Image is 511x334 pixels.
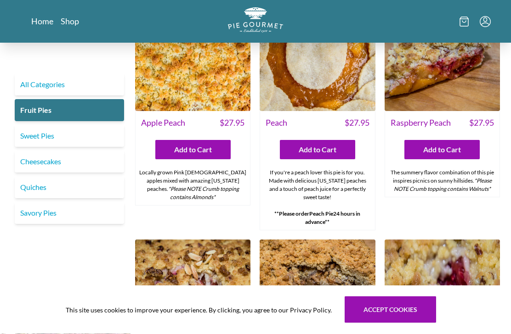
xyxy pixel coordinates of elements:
[266,117,287,129] span: Peach
[31,16,53,27] a: Home
[141,117,185,129] span: Apple Peach
[299,145,336,156] span: Add to Cart
[15,150,124,173] a: Cheesecakes
[385,165,500,197] div: The summery flavor combination of this pie inspires picnics on sunny hillsides.
[15,176,124,198] a: Quiches
[404,140,480,160] button: Add to Cart
[480,16,491,27] button: Menu
[469,117,494,129] span: $ 27.95
[260,165,375,230] div: If you're a peach lover this pie is for you. Made with delicious [US_STATE] peaches and a touch o...
[423,145,461,156] span: Add to Cart
[345,296,436,323] button: Accept cookies
[174,145,212,156] span: Add to Cart
[228,7,283,35] a: Logo
[391,117,451,129] span: Raspberry Peach
[15,125,124,147] a: Sweet Pies
[220,117,244,129] span: $ 27.95
[309,211,333,217] strong: Peach Pie
[168,186,239,201] em: *Please NOTE Crumb topping contains Almonds*
[66,305,332,315] span: This site uses cookies to improve your experience. By clicking, you agree to our Privacy Policy.
[280,140,355,160] button: Add to Cart
[136,165,250,206] div: Locally grown Pink [DEMOGRAPHIC_DATA] apples mixed with amazing [US_STATE] peaches.
[228,7,283,33] img: logo
[394,178,492,193] em: *Please NOTE Crumb topping contains Walnuts*
[274,211,360,226] strong: **Please order 24 hours in advance**
[15,202,124,224] a: Savory Pies
[15,99,124,121] a: Fruit Pies
[61,16,79,27] a: Shop
[15,73,124,95] a: All Categories
[155,140,231,160] button: Add to Cart
[345,117,369,129] span: $ 27.95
